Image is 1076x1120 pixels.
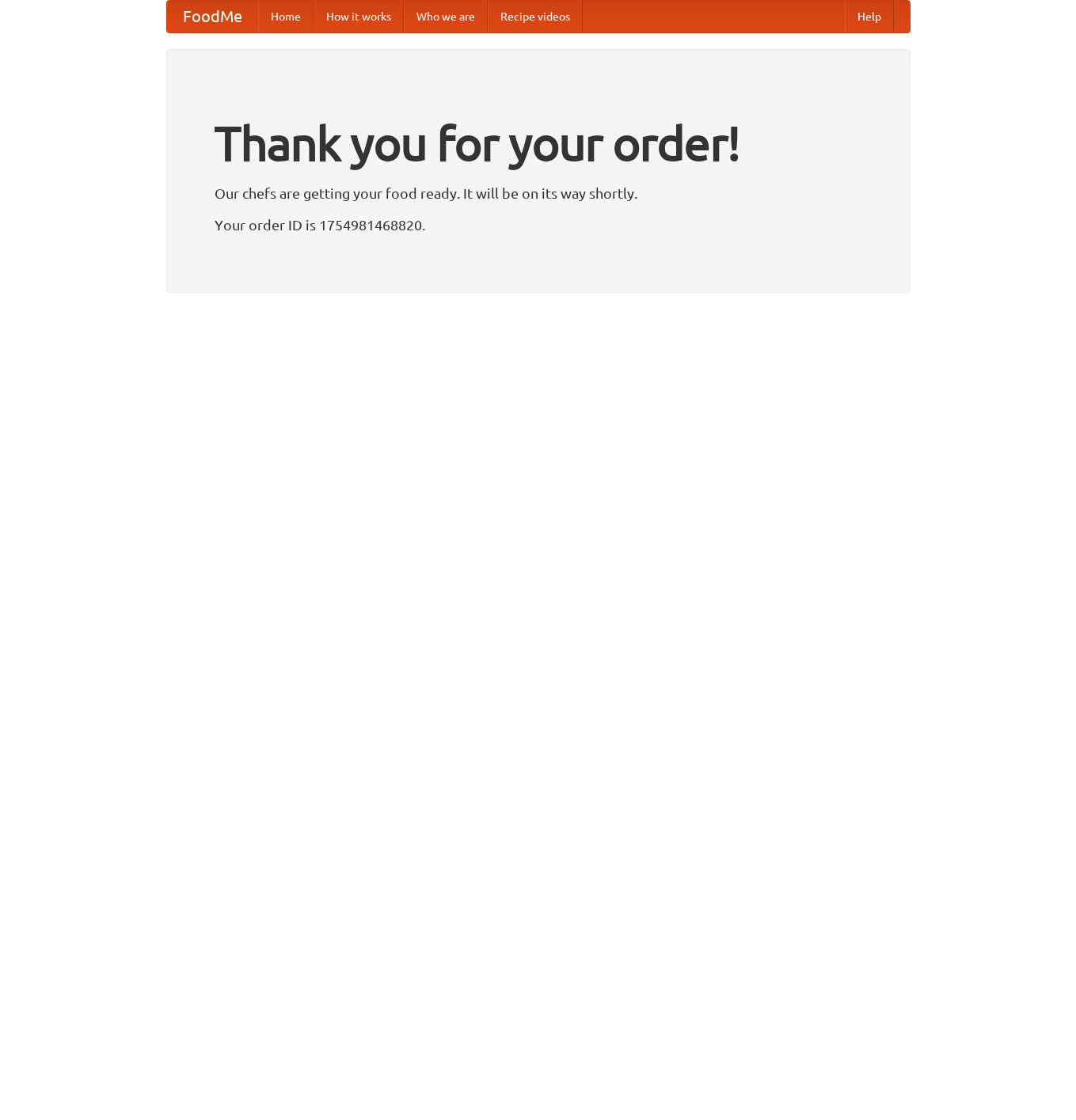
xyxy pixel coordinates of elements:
h1: Thank you for your order! [215,105,862,181]
p: Our chefs are getting your food ready. It will be on its way shortly. [215,181,862,205]
a: FoodMe [167,1,258,32]
a: Home [258,1,314,32]
a: How it works [314,1,404,32]
a: Who we are [404,1,488,32]
p: Your order ID is 1754981468820. [215,213,862,237]
a: Recipe videos [488,1,583,32]
a: Help [845,1,894,32]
